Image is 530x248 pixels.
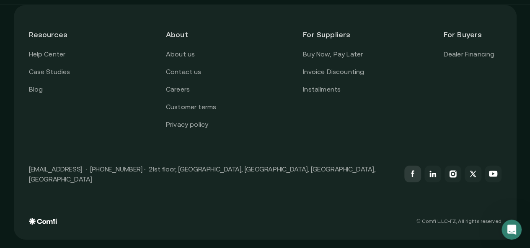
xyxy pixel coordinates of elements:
a: Careers [166,84,190,95]
header: For Suppliers [303,20,364,49]
a: Invoice Discounting [303,66,364,77]
a: Privacy policy [166,119,208,130]
img: comfi logo [29,218,57,225]
a: Help Center [29,49,66,60]
iframe: Intercom live chat [502,220,522,240]
a: Case Studies [29,66,70,77]
header: For Buyers [443,20,501,49]
header: Resources [29,20,87,49]
a: Installments [303,84,341,95]
p: © Comfi L.L.C-FZ, All rights reserved [416,218,501,224]
p: [EMAIL_ADDRESS] · [PHONE_NUMBER] · 21st floor, [GEOGRAPHIC_DATA], [GEOGRAPHIC_DATA], [GEOGRAPHIC_... [29,164,396,184]
a: About us [166,49,195,60]
a: Buy Now, Pay Later [303,49,363,60]
a: Dealer Financing [443,49,494,60]
a: Customer terms [166,102,216,112]
header: About [166,20,224,49]
a: Blog [29,84,43,95]
a: Contact us [166,66,202,77]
